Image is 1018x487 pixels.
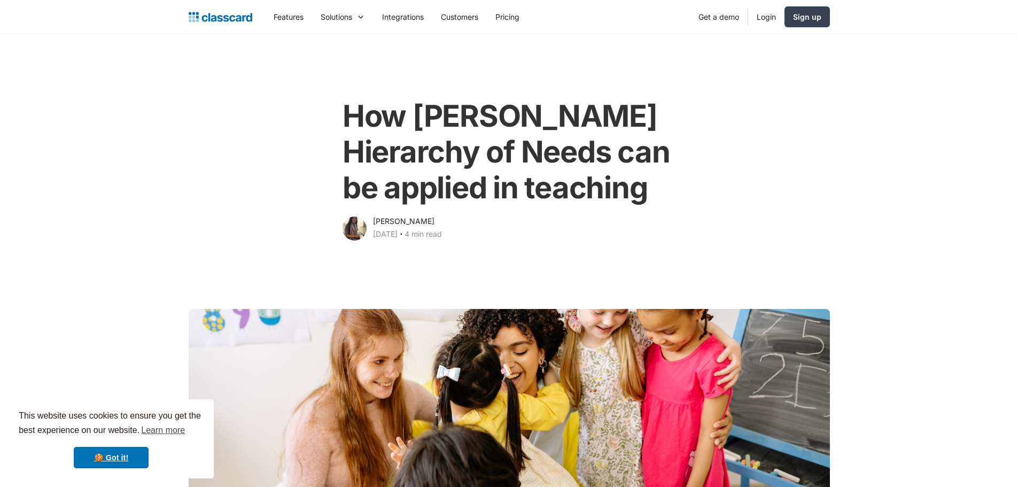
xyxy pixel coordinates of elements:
[189,10,252,25] a: home
[748,5,784,29] a: Login
[374,5,432,29] a: Integrations
[398,228,405,243] div: ‧
[265,5,312,29] a: Features
[139,422,186,438] a: learn more about cookies
[74,447,149,468] a: dismiss cookie message
[793,11,821,22] div: Sign up
[487,5,528,29] a: Pricing
[312,5,374,29] div: Solutions
[784,6,830,27] a: Sign up
[373,215,434,228] div: [PERSON_NAME]
[405,228,442,241] div: 4 min read
[373,228,398,241] div: [DATE]
[321,11,352,22] div: Solutions
[9,399,214,478] div: cookieconsent
[19,409,204,438] span: This website uses cookies to ensure you get the best experience on our website.
[690,5,748,29] a: Get a demo
[343,98,675,206] h1: How [PERSON_NAME] Hierarchy of Needs can be applied in teaching
[432,5,487,29] a: Customers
